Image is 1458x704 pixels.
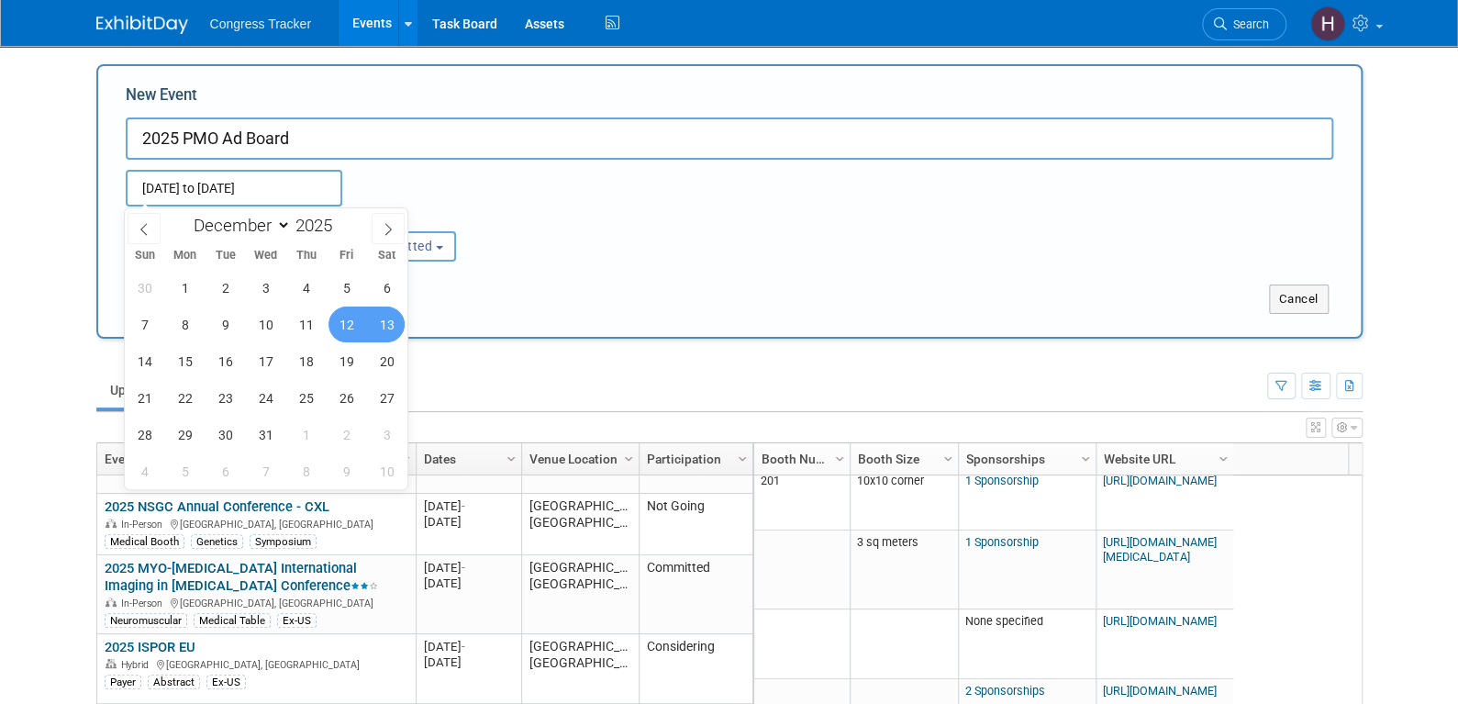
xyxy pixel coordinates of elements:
[754,469,850,531] td: 201
[328,307,364,342] span: December 12, 2025
[462,640,465,654] span: -
[501,443,521,471] a: Column Settings
[96,16,188,34] img: ExhibitDay
[1202,8,1286,40] a: Search
[639,634,752,704] td: Considering
[127,307,162,342] span: December 7, 2025
[966,443,1084,475] a: Sponsorships
[1269,285,1329,314] button: Cancel
[504,452,518,466] span: Column Settings
[121,598,168,609] span: In-Person
[424,575,513,591] div: [DATE]
[246,250,286,262] span: Wed
[206,675,246,689] div: Ex-US
[105,675,141,689] div: Payer
[521,555,639,634] td: [GEOGRAPHIC_DATA], [GEOGRAPHIC_DATA]
[248,343,284,379] span: December 17, 2025
[328,343,364,379] span: December 19, 2025
[210,17,311,31] span: Congress Tracker
[207,417,243,453] span: December 30, 2025
[369,270,405,306] span: December 6, 2025
[126,84,197,113] label: New Event
[167,417,203,453] span: December 29, 2025
[369,307,405,342] span: December 13, 2025
[167,270,203,306] span: December 1, 2025
[248,307,284,342] span: December 10, 2025
[639,494,752,555] td: Not Going
[127,270,162,306] span: November 30, 2025
[369,343,405,379] span: December 20, 2025
[965,535,1039,549] a: 1 Sponsorship
[367,250,407,262] span: Sat
[207,343,243,379] span: December 16, 2025
[1078,452,1093,466] span: Column Settings
[832,452,847,466] span: Column Settings
[965,614,1043,628] span: None specified
[762,443,838,475] a: Booth Number
[621,452,636,466] span: Column Settings
[1310,6,1345,41] img: Heather Jones
[286,250,327,262] span: Thu
[105,516,407,531] div: [GEOGRAPHIC_DATA], [GEOGRAPHIC_DATA]
[207,380,243,416] span: December 23, 2025
[328,417,364,453] span: January 2, 2026
[829,443,850,471] a: Column Settings
[618,443,639,471] a: Column Settings
[1075,443,1096,471] a: Column Settings
[288,307,324,342] span: December 11, 2025
[167,453,203,489] span: January 5, 2026
[191,534,243,549] div: Genetics
[462,499,465,513] span: -
[207,453,243,489] span: January 6, 2026
[194,613,271,628] div: Medical Table
[521,494,639,555] td: [GEOGRAPHIC_DATA], [GEOGRAPHIC_DATA]
[105,498,329,515] a: 2025 NSGC Annual Conference - CXL
[331,207,509,230] div: Participation:
[248,270,284,306] span: December 3, 2025
[965,474,1039,487] a: 1 Sponsorship
[288,380,324,416] span: December 25, 2025
[327,250,367,262] span: Fri
[1103,474,1217,487] a: [URL][DOMAIN_NAME]
[127,380,162,416] span: December 21, 2025
[248,380,284,416] span: December 24, 2025
[207,307,243,342] span: December 9, 2025
[127,343,162,379] span: December 14, 2025
[148,675,200,689] div: Abstract
[288,453,324,489] span: January 8, 2026
[850,469,958,531] td: 10x10 corner
[424,498,513,514] div: [DATE]
[185,214,291,237] select: Month
[105,656,407,672] div: [GEOGRAPHIC_DATA], [GEOGRAPHIC_DATA]
[121,519,168,531] span: In-Person
[328,453,364,489] span: January 9, 2026
[125,250,165,262] span: Sun
[940,452,955,466] span: Column Settings
[369,417,405,453] span: January 3, 2026
[288,343,324,379] span: December 18, 2025
[96,373,204,408] a: Upcoming41
[424,514,513,530] div: [DATE]
[277,613,317,628] div: Ex-US
[106,519,117,528] img: In-Person Event
[106,598,117,607] img: In-Person Event
[850,531,958,609] td: 3 sq meters
[965,684,1045,698] a: 2 Sponsorships
[106,659,117,668] img: Hybrid Event
[938,443,958,471] a: Column Settings
[1227,17,1269,31] span: Search
[126,117,1333,160] input: Name of Trade Show / Conference
[105,443,404,475] a: Event
[369,380,405,416] span: December 27, 2025
[288,417,324,453] span: January 1, 2026
[424,560,513,575] div: [DATE]
[126,170,342,207] input: Start Date - End Date
[732,443,752,471] a: Column Settings
[328,380,364,416] span: December 26, 2025
[328,270,364,306] span: December 5, 2025
[529,443,627,475] a: Venue Location
[167,380,203,416] span: December 22, 2025
[206,250,246,262] span: Tue
[207,270,243,306] span: December 2, 2025
[1103,535,1217,564] a: [URL][DOMAIN_NAME][MEDICAL_DATA]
